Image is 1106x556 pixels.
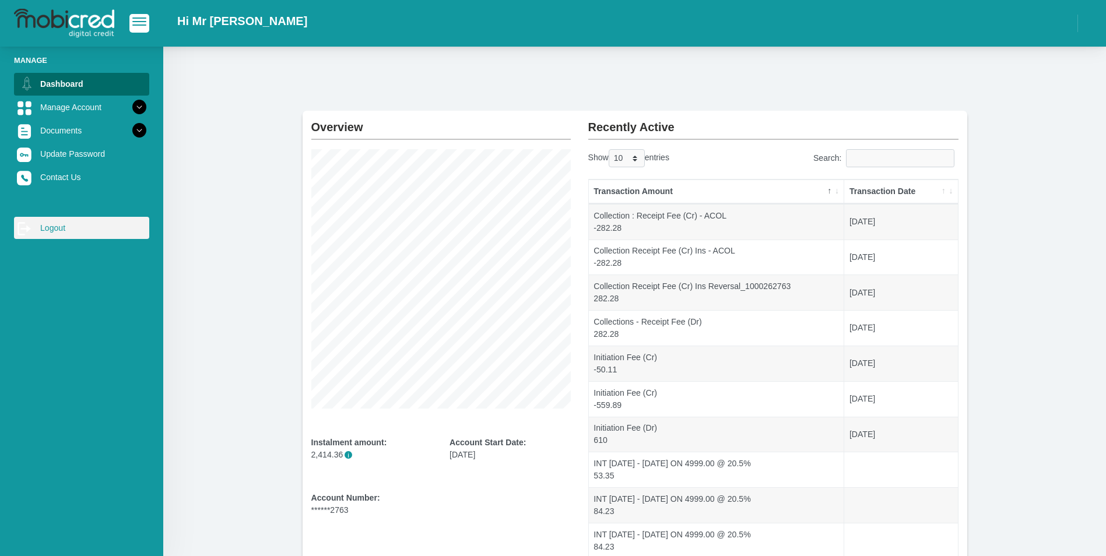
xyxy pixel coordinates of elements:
td: [DATE] [844,346,957,381]
a: Contact Us [14,166,149,188]
li: Manage [14,55,149,66]
a: Dashboard [14,73,149,95]
a: Manage Account [14,96,149,118]
th: Transaction Date: activate to sort column ascending [844,180,957,204]
td: [DATE] [844,417,957,452]
h2: Hi Mr [PERSON_NAME] [177,14,307,28]
b: Account Number: [311,493,380,502]
td: Collection Receipt Fee (Cr) Ins Reversal_1000262763 282.28 [589,275,845,310]
td: Collection Receipt Fee (Cr) Ins - ACOL -282.28 [589,240,845,275]
a: Logout [14,217,149,239]
td: [DATE] [844,381,957,417]
select: Showentries [609,149,645,167]
td: [DATE] [844,310,957,346]
img: logo-mobicred.svg [14,9,114,38]
input: Search: [846,149,954,167]
h2: Overview [311,111,571,134]
b: Account Start Date: [450,438,526,447]
td: Initiation Fee (Cr) -50.11 [589,346,845,381]
a: Update Password [14,143,149,165]
td: Initiation Fee (Cr) -559.89 [589,381,845,417]
td: INT [DATE] - [DATE] ON 4999.00 @ 20.5% 53.35 [589,452,845,487]
a: Documents [14,119,149,142]
span: i [345,451,352,459]
p: 2,414.36 [311,449,433,461]
h2: Recently Active [588,111,958,134]
td: [DATE] [844,275,957,310]
td: Collections - Receipt Fee (Dr) 282.28 [589,310,845,346]
th: Transaction Amount: activate to sort column descending [589,180,845,204]
td: Collection : Receipt Fee (Cr) - ACOL -282.28 [589,204,845,240]
label: Show entries [588,149,669,167]
td: Initiation Fee (Dr) 610 [589,417,845,452]
td: INT [DATE] - [DATE] ON 4999.00 @ 20.5% 84.23 [589,487,845,523]
label: Search: [813,149,958,167]
td: [DATE] [844,240,957,275]
div: [DATE] [450,437,571,461]
b: Instalment amount: [311,438,387,447]
td: [DATE] [844,204,957,240]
